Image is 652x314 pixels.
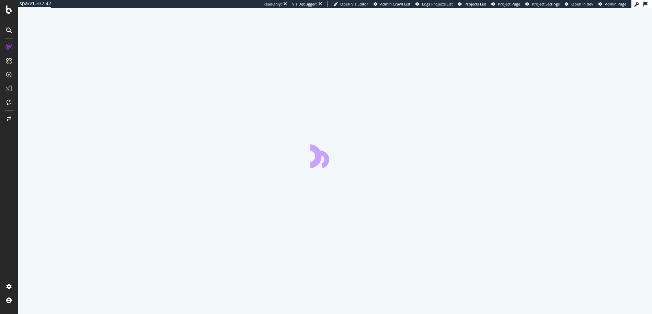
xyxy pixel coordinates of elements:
a: Open in dev [565,1,593,7]
a: Project Page [491,1,520,7]
div: ReadOnly: [263,1,282,7]
span: Admin Crawl List [380,1,410,7]
a: Logs Projects List [415,1,453,7]
span: Open Viz Editor [340,1,368,7]
a: Open Viz Editor [333,1,368,7]
span: Logs Projects List [422,1,453,7]
a: Admin Crawl List [374,1,410,7]
div: animation [310,143,360,168]
span: Open in dev [571,1,593,7]
a: Project Settings [525,1,560,7]
span: Project Settings [532,1,560,7]
a: Admin Page [598,1,626,7]
a: Projects List [458,1,486,7]
span: Project Page [498,1,520,7]
span: Admin Page [605,1,626,7]
span: Projects List [465,1,486,7]
div: Viz Debugger: [292,1,317,7]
